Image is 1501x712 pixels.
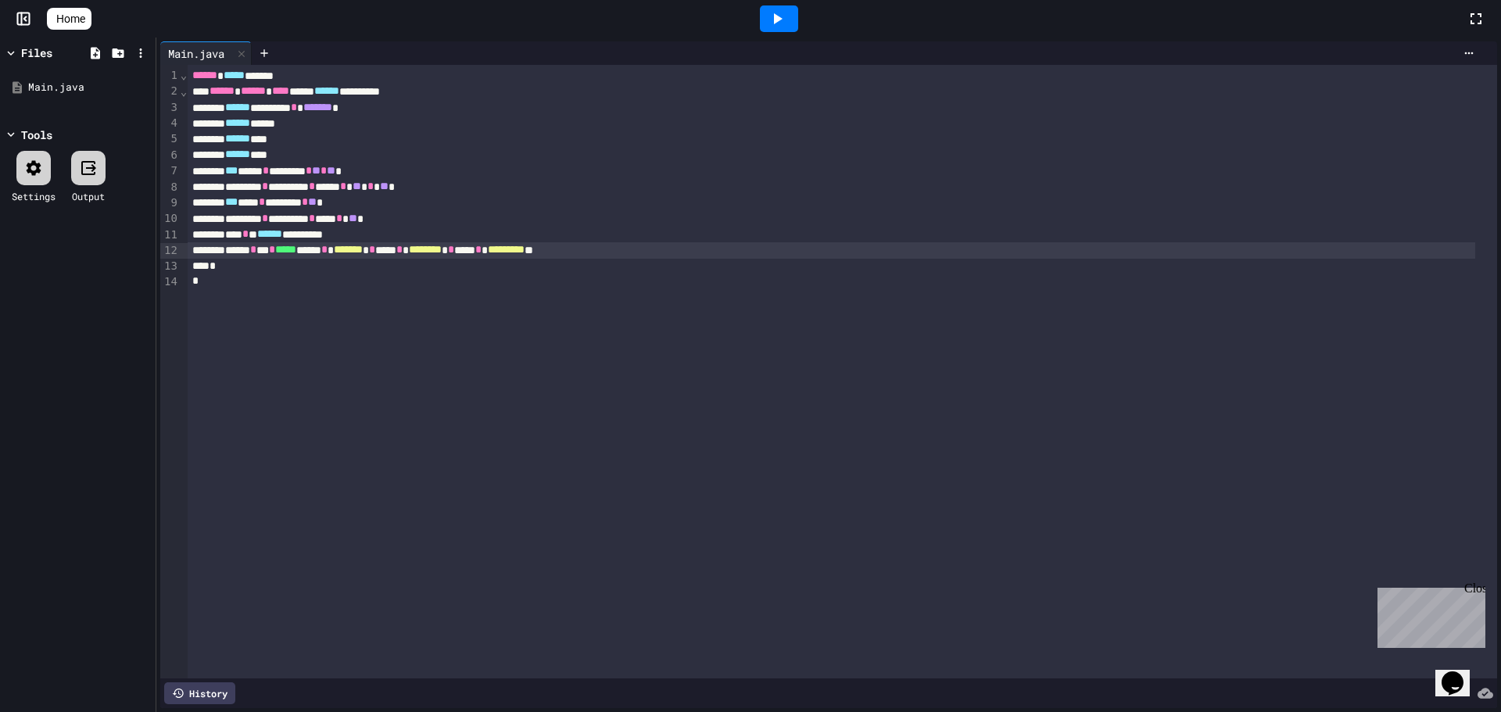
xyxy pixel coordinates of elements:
[160,259,180,274] div: 13
[28,80,150,95] div: Main.java
[160,148,180,163] div: 6
[1371,581,1485,648] iframe: chat widget
[21,127,52,143] div: Tools
[164,682,235,704] div: History
[160,116,180,131] div: 4
[160,274,180,290] div: 14
[72,189,105,203] div: Output
[160,211,180,227] div: 10
[160,84,180,99] div: 2
[6,6,108,99] div: Chat with us now!Close
[12,189,56,203] div: Settings
[160,68,180,84] div: 1
[160,45,232,62] div: Main.java
[1435,649,1485,696] iframe: chat widget
[160,163,180,179] div: 7
[180,69,188,81] span: Fold line
[160,195,180,211] div: 9
[56,11,85,27] span: Home
[160,180,180,195] div: 8
[160,227,180,243] div: 11
[160,243,180,259] div: 12
[160,41,252,65] div: Main.java
[160,131,180,147] div: 5
[47,8,91,30] a: Home
[160,100,180,116] div: 3
[21,45,52,61] div: Files
[180,85,188,98] span: Fold line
